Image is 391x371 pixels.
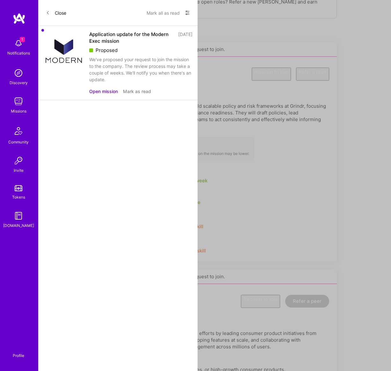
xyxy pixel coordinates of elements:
button: Mark all as read [147,8,180,18]
img: bell [12,37,25,50]
img: discovery [12,67,25,79]
button: Close [46,8,66,18]
img: Community [11,123,26,139]
img: teamwork [12,95,25,108]
img: Invite [12,154,25,167]
div: [DATE] [178,31,192,44]
button: Open mission [89,88,118,95]
div: Proposed [89,47,192,54]
div: Invite [14,167,24,174]
img: tokens [15,185,22,191]
span: 1 [20,37,25,42]
div: Notifications [7,50,30,56]
div: Discovery [10,79,28,86]
button: Mark as read [123,88,151,95]
div: We've proposed your request to join the mission to the company. The review process may take a cou... [89,56,192,83]
div: Application update for the Modern Exec mission [89,31,174,44]
div: Profile [13,352,24,358]
img: Company Logo [43,31,84,72]
div: Missions [11,108,26,114]
div: Tokens [12,194,25,200]
div: Community [8,139,29,145]
img: logo [13,13,25,24]
img: guide book [12,209,25,222]
div: [DOMAIN_NAME] [3,222,34,229]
